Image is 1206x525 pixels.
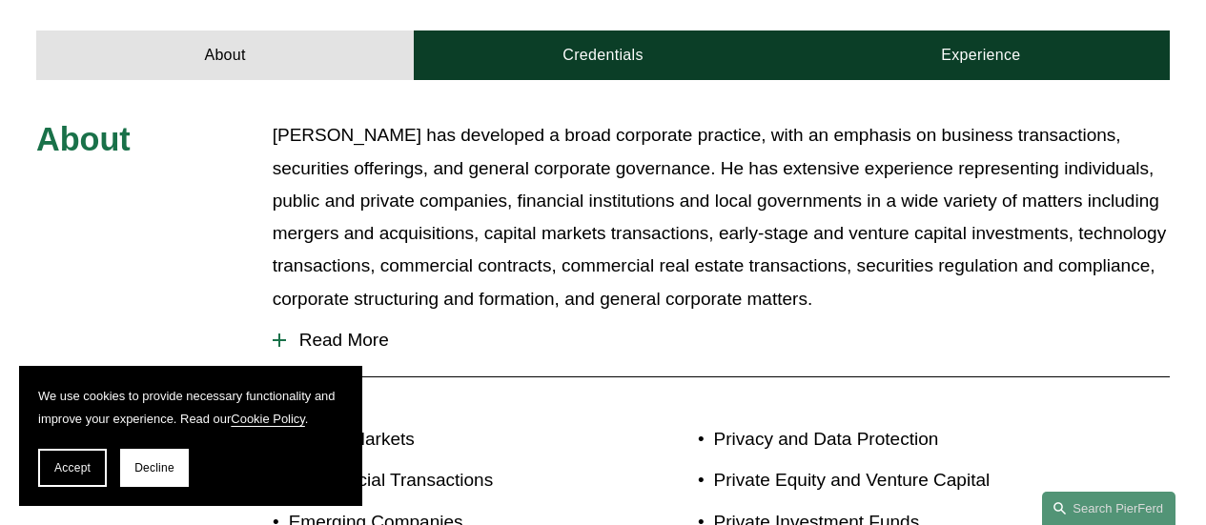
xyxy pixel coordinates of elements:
[714,464,1075,496] p: Private Equity and Venture Capital
[36,30,414,79] a: About
[134,461,174,475] span: Decline
[231,412,305,426] a: Cookie Policy
[414,30,791,79] a: Credentials
[19,366,362,506] section: Cookie banner
[38,449,107,487] button: Accept
[289,464,603,496] p: Commercial Transactions
[38,385,343,430] p: We use cookies to provide necessary functionality and improve your experience. Read our .
[714,423,1075,455] p: Privacy and Data Protection
[273,119,1170,315] p: [PERSON_NAME] has developed a broad corporate practice, with an emphasis on business transactions...
[1042,492,1175,525] a: Search this site
[54,461,91,475] span: Accept
[289,423,603,455] p: Capital Markets
[273,315,1170,365] button: Read More
[286,330,1170,351] span: Read More
[792,30,1170,79] a: Experience
[120,449,189,487] button: Decline
[36,121,131,157] span: About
